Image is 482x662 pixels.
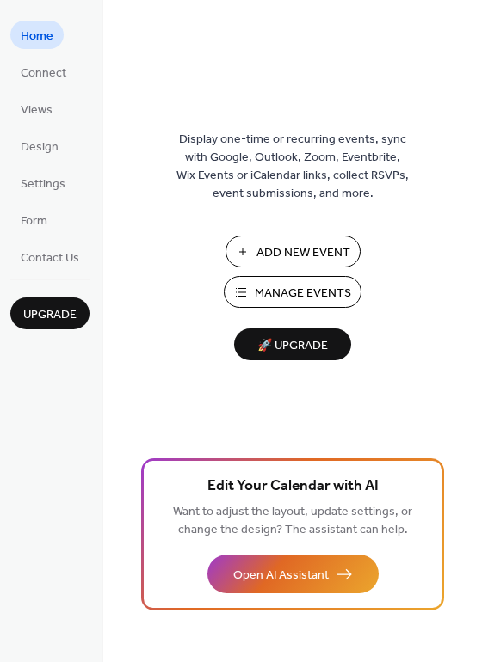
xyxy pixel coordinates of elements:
[226,236,361,267] button: Add New Event
[173,500,412,542] span: Want to adjust the layout, update settings, or change the design? The assistant can help.
[10,95,63,123] a: Views
[21,28,53,46] span: Home
[10,21,64,49] a: Home
[21,175,65,193] span: Settings
[10,242,90,271] a: Contact Us
[10,297,90,329] button: Upgrade
[255,285,351,303] span: Manage Events
[233,567,329,585] span: Open AI Assistant
[234,328,351,360] button: 🚀 Upgrade
[244,334,341,358] span: 🚀 Upgrade
[207,555,379,593] button: Open AI Assistant
[23,306,77,324] span: Upgrade
[256,244,350,262] span: Add New Event
[10,132,69,160] a: Design
[10,169,76,197] a: Settings
[21,212,47,230] span: Form
[176,131,409,203] span: Display one-time or recurring events, sync with Google, Outlook, Zoom, Eventbrite, Wix Events or ...
[207,475,379,499] span: Edit Your Calendar with AI
[21,249,79,267] span: Contact Us
[21,101,53,120] span: Views
[10,58,77,86] a: Connect
[21,64,66,83] span: Connect
[21,138,59,156] span: Design
[224,276,361,308] button: Manage Events
[10,205,58,234] a: Form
